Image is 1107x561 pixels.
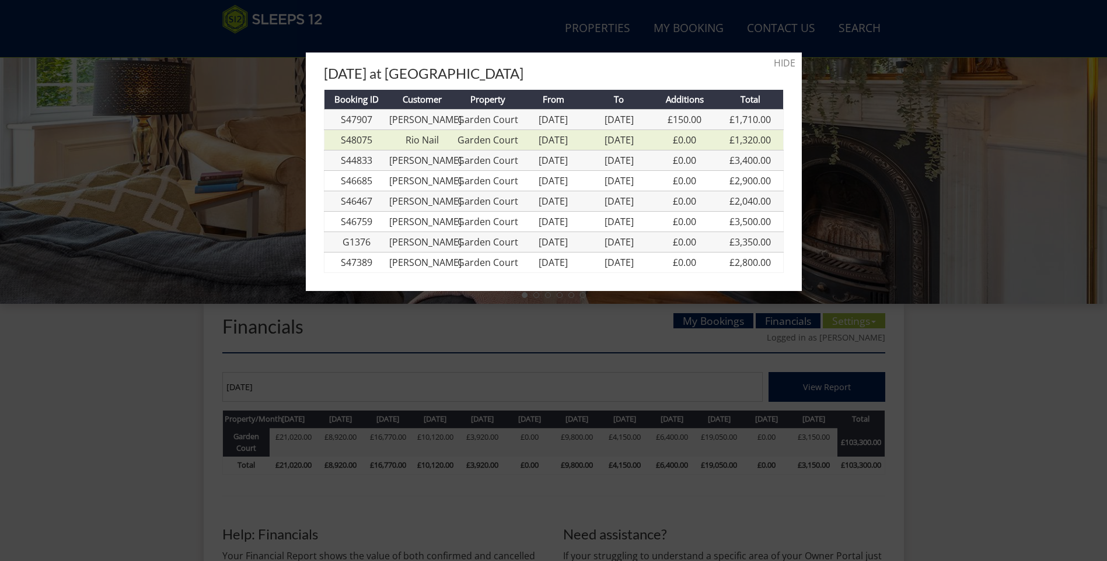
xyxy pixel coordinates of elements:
[673,256,696,269] a: £0.00
[389,195,462,208] a: [PERSON_NAME]
[586,90,652,109] th: To
[673,236,696,248] a: £0.00
[389,256,462,269] a: [PERSON_NAME]
[458,154,518,167] a: Garden Court
[458,236,518,248] a: Garden Court
[458,134,518,146] a: Garden Court
[718,90,783,109] th: Total
[729,256,771,269] a: £2,800.00
[539,256,568,269] a: [DATE]
[341,154,372,167] a: S44833
[458,195,518,208] a: Garden Court
[605,236,634,248] a: [DATE]
[406,134,439,146] a: Rio Nail
[341,113,372,126] a: S47907
[341,215,372,228] a: S46759
[16,17,132,27] p: Chat Live with a Human!
[774,56,795,70] a: HIDE
[458,256,518,269] a: Garden Court
[539,113,568,126] a: [DATE]
[341,174,372,187] a: S46685
[729,113,771,126] a: £1,710.00
[605,195,634,208] a: [DATE]
[539,134,568,146] a: [DATE]
[729,134,771,146] a: £1,320.00
[539,174,568,187] a: [DATE]
[389,236,462,248] a: [PERSON_NAME]
[605,215,634,228] a: [DATE]
[341,134,372,146] a: S48075
[605,134,634,146] a: [DATE]
[652,90,717,109] th: Additions
[458,215,518,228] a: Garden Court
[539,215,568,228] a: [DATE]
[389,174,462,187] a: [PERSON_NAME]
[134,15,148,29] button: Open LiveChat chat widget
[605,154,634,167] a: [DATE]
[729,215,771,228] a: £3,500.00
[729,154,771,167] a: £3,400.00
[673,154,696,167] a: £0.00
[539,236,568,248] a: [DATE]
[324,90,389,109] th: Booking ID
[521,90,586,109] th: From
[389,215,462,228] a: [PERSON_NAME]
[668,113,701,126] a: £150.00
[673,195,696,208] a: £0.00
[673,174,696,187] a: £0.00
[458,174,518,187] a: Garden Court
[605,113,634,126] a: [DATE]
[343,236,371,248] a: G1376
[605,256,634,269] a: [DATE]
[539,195,568,208] a: [DATE]
[389,113,462,126] a: [PERSON_NAME]
[458,113,518,126] a: Garden Court
[324,66,784,81] h3: [DATE] at [GEOGRAPHIC_DATA]
[455,90,521,109] th: Property
[341,256,372,269] a: S47389
[539,154,568,167] a: [DATE]
[729,236,771,248] a: £3,350.00
[389,154,462,167] a: [PERSON_NAME]
[729,174,771,187] a: £2,900.00
[605,174,634,187] a: [DATE]
[341,195,372,208] a: S46467
[729,195,771,208] a: £2,040.00
[673,134,696,146] a: £0.00
[389,90,455,109] th: Customer
[673,215,696,228] a: £0.00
